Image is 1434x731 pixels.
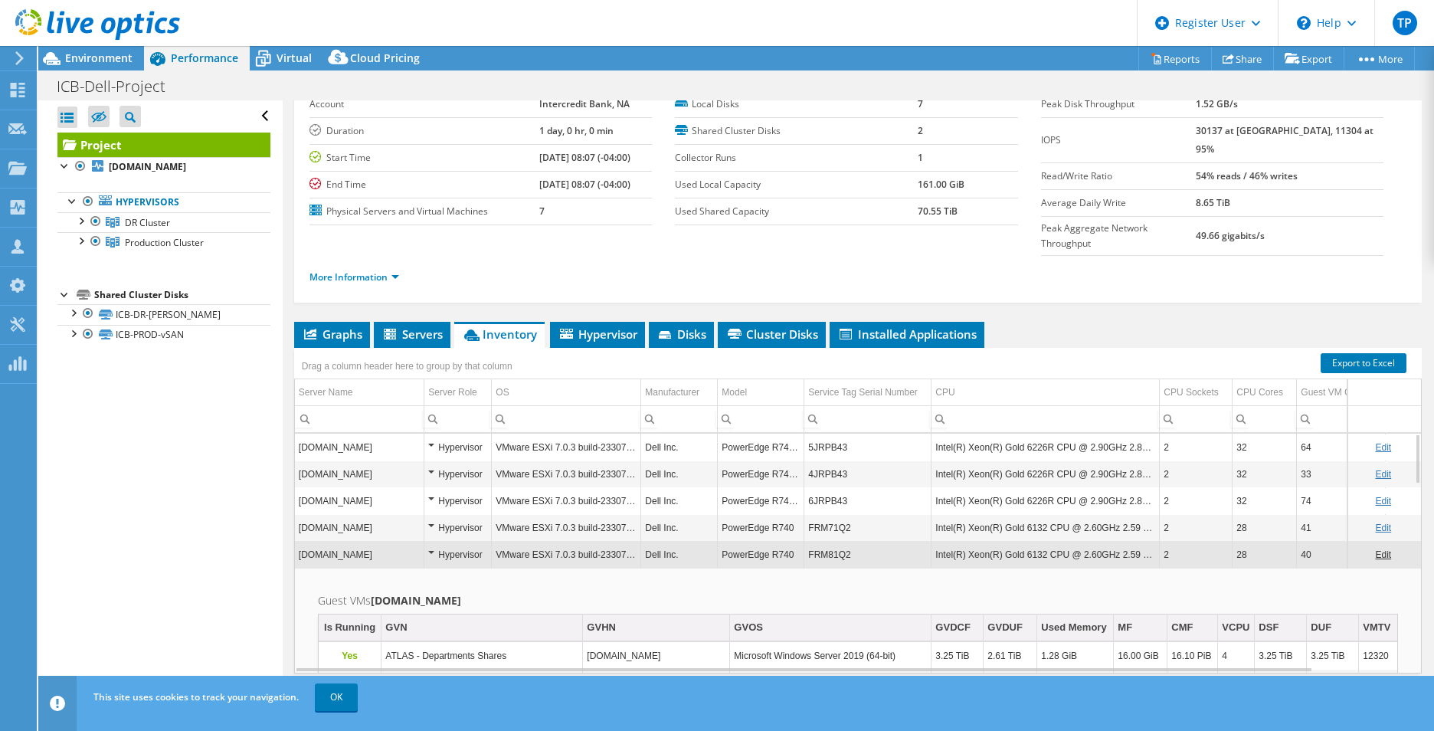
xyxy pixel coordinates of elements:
[641,461,718,487] td: Column Manufacturer, Value Dell Inc.
[722,383,747,402] div: Model
[1297,487,1386,514] td: Column Guest VM Count, Value 74
[371,593,461,608] b: [DOMAIN_NAME]
[1297,541,1386,568] td: Column Guest VM Count, Value 40
[57,133,270,157] a: Project
[302,326,362,342] span: Graphs
[804,379,931,406] td: Service Tag Serial Number Column
[94,286,270,304] div: Shared Cluster Disks
[931,405,1160,432] td: Column CPU, Filter cell
[57,232,270,252] a: Production Cluster
[492,487,641,514] td: Column OS, Value VMware ESXi 7.0.3 build-23307199
[424,541,492,568] td: Column Server Role, Value Hypervisor
[935,618,971,637] div: GVDCF
[539,97,630,110] b: Intercredit Bank, NA
[1196,169,1298,182] b: 54% reads / 46% writes
[1222,618,1249,637] div: VCPU
[1041,618,1106,637] div: Used Memory
[1196,196,1230,209] b: 8.65 TiB
[424,405,492,432] td: Column Server Role, Filter cell
[1297,461,1386,487] td: Column Guest VM Count, Value 33
[1375,523,1391,533] a: Edit
[984,643,1037,670] td: Column GVDUF, Value 2.61 TiB
[1118,618,1132,637] div: MF
[1160,434,1233,461] td: Column CPU Sockets, Value 2
[1233,434,1297,461] td: Column CPU Cores, Value 32
[424,434,492,461] td: Column Server Role, Value Hypervisor
[295,487,424,514] td: Column Server Name, Value icbdresx3.intercreditbank.com
[295,434,424,461] td: Column Server Name, Value icbdresx2.intercreditbank.com
[424,487,492,514] td: Column Server Role, Value Hypervisor
[424,379,492,406] td: Server Role Column
[1393,11,1417,35] span: TP
[428,383,476,402] div: Server Role
[718,379,804,406] td: Model Column
[1160,541,1233,568] td: Column CPU Sockets, Value 2
[1041,195,1196,211] label: Average Daily Write
[492,379,641,406] td: OS Column
[1233,514,1297,541] td: Column CPU Cores, Value 28
[1311,618,1331,637] div: DUF
[1196,97,1238,110] b: 1.52 GB/s
[675,97,918,112] label: Local Disks
[1041,169,1196,184] label: Read/Write Ratio
[309,204,539,219] label: Physical Servers and Virtual Machines
[381,643,583,670] td: Column GVN, Value ATLAS - Departments Shares
[1211,47,1274,70] a: Share
[492,434,641,461] td: Column OS, Value VMware ESXi 7.0.3 build-23307199
[309,97,539,112] label: Account
[931,379,1160,406] td: CPU Column
[1297,514,1386,541] td: Column Guest VM Count, Value 41
[1236,383,1283,402] div: CPU Cores
[641,514,718,541] td: Column Manufacturer, Value Dell Inc.
[1233,405,1297,432] td: Column CPU Cores, Filter cell
[1114,615,1167,641] td: MF Column
[984,615,1037,641] td: GVDUF Column
[718,514,804,541] td: Column Model, Value PowerEdge R740
[309,150,539,166] label: Start Time
[583,643,730,670] td: Column GVHN, Value ATLAS.intercreditbank.com
[496,383,509,402] div: OS
[804,434,931,461] td: Column Service Tag Serial Number, Value 5JRPB43
[1160,514,1233,541] td: Column CPU Sockets, Value 2
[931,487,1160,514] td: Column CPU, Value Intel(R) Xeon(R) Gold 6226R CPU @ 2.90GHz 2.89 GHz
[539,205,545,218] b: 7
[57,157,270,177] a: [DOMAIN_NAME]
[675,204,918,219] label: Used Shared Capacity
[641,434,718,461] td: Column Manufacturer, Value Dell Inc.
[804,514,931,541] td: Column Service Tag Serial Number, Value FRM71Q2
[298,356,516,377] div: Drag a column header here to group by that column
[935,383,954,402] div: CPU
[837,326,977,342] span: Installed Applications
[558,326,637,342] span: Hypervisor
[539,151,630,164] b: [DATE] 08:07 (-04:00)
[1375,442,1391,453] a: Edit
[1307,643,1359,670] td: Column DUF, Value 3.25 TiB
[277,51,312,65] span: Virtual
[1375,496,1391,506] a: Edit
[1363,618,1390,637] div: VMTV
[641,405,718,432] td: Column Manufacturer, Filter cell
[1167,615,1218,641] td: CMF Column
[675,150,918,166] label: Collector Runs
[50,78,189,95] h1: ICB-Dell-Project
[734,618,763,637] div: GVOS
[918,151,923,164] b: 1
[171,51,238,65] span: Performance
[1301,383,1369,402] div: Guest VM Count
[57,304,270,324] a: ICB-DR-[PERSON_NAME]
[931,461,1160,487] td: Column CPU, Value Intel(R) Xeon(R) Gold 6226R CPU @ 2.90GHz 2.89 GHz
[1160,379,1233,406] td: CPU Sockets Column
[295,379,424,406] td: Server Name Column
[1114,643,1167,670] td: Column MF, Value 16.00 GiB
[428,438,487,457] div: Hypervisor
[918,124,923,137] b: 2
[808,383,918,402] div: Service Tag Serial Number
[428,546,487,564] div: Hypervisor
[730,615,931,641] td: GVOS Column
[641,379,718,406] td: Manufacturer Column
[385,618,407,637] div: GVN
[125,216,170,229] span: DR Cluster
[93,690,299,703] span: This site uses cookies to track your navigation.
[295,405,424,432] td: Column Server Name, Filter cell
[641,541,718,568] td: Column Manufacturer, Value Dell Inc.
